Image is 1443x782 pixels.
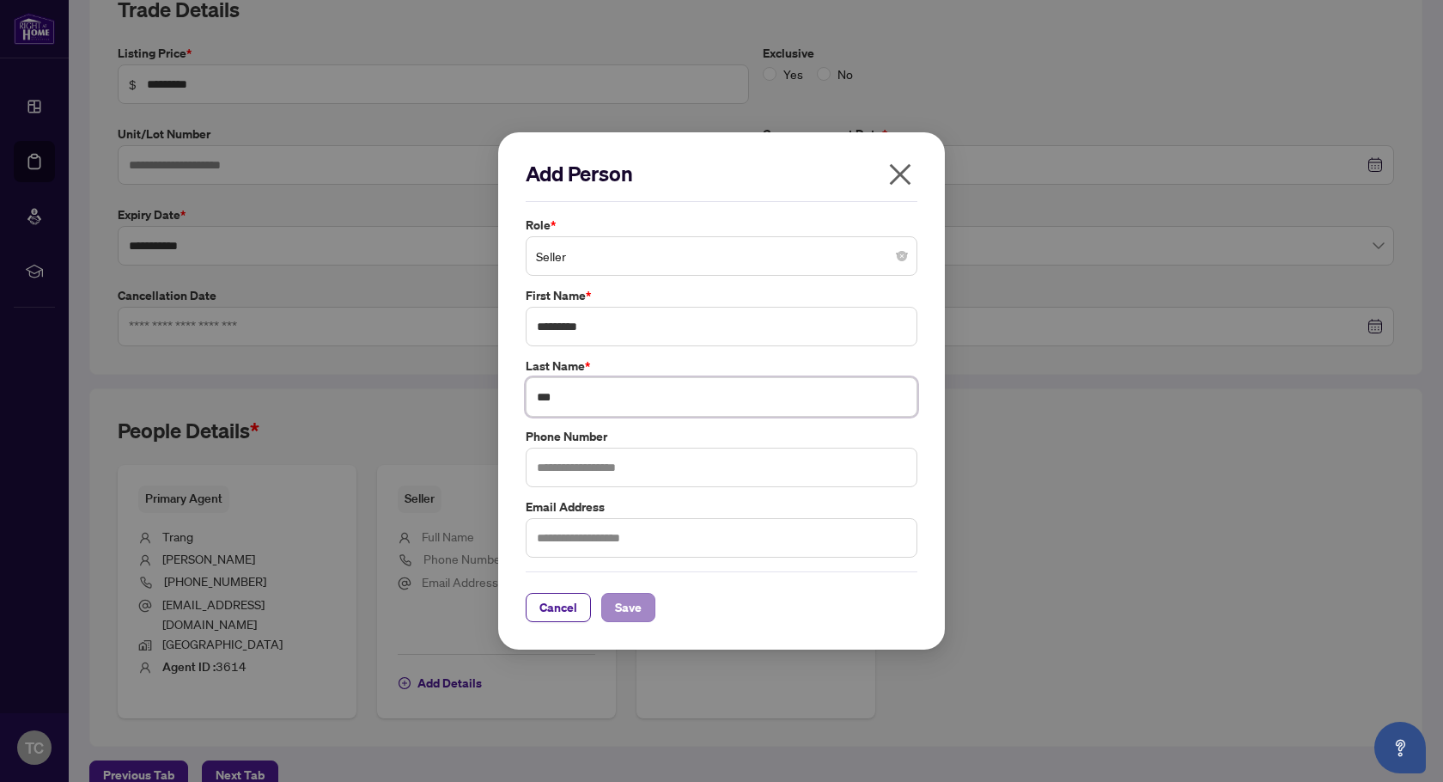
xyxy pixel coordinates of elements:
[526,286,917,305] label: First Name
[526,498,917,516] label: Email Address
[886,161,914,188] span: close
[526,160,917,187] h2: Add Person
[615,594,642,621] span: Save
[897,251,907,261] span: close-circle
[526,357,917,376] label: Last Name
[526,427,917,446] label: Phone Number
[526,216,917,235] label: Role
[1374,722,1426,773] button: Open asap
[601,593,655,622] button: Save
[526,593,591,622] button: Cancel
[539,594,577,621] span: Cancel
[536,240,907,272] span: Seller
